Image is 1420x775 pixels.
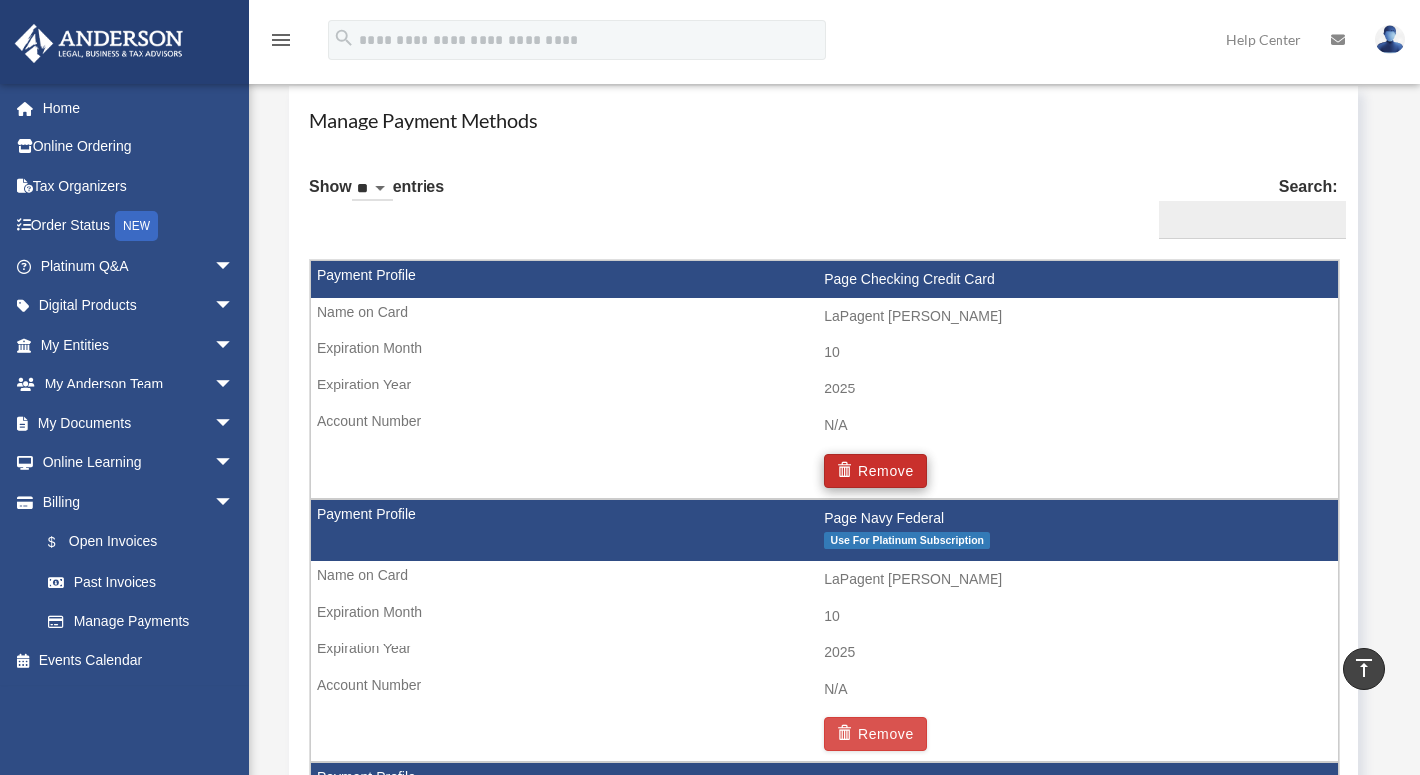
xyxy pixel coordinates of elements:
td: LaPagent [PERSON_NAME] [311,561,1338,599]
td: 2025 [311,635,1338,672]
a: My Anderson Teamarrow_drop_down [14,365,264,404]
span: arrow_drop_down [214,403,254,444]
a: Past Invoices [28,562,264,602]
input: Search: [1159,201,1346,239]
a: Events Calendar [14,641,264,680]
a: Online Learningarrow_drop_down [14,443,264,483]
span: Use For Platinum Subscription [824,532,990,549]
button: Remove [824,717,927,751]
td: LaPagent [PERSON_NAME] [311,298,1338,336]
a: Platinum Q&Aarrow_drop_down [14,246,264,286]
img: Anderson Advisors Platinum Portal [9,24,189,63]
h4: Manage Payment Methods [309,106,1338,133]
a: $Open Invoices [28,522,264,563]
a: vertical_align_top [1343,648,1385,690]
button: Remove [824,454,927,488]
span: arrow_drop_down [214,286,254,327]
td: N/A [311,671,1338,709]
div: NEW [115,211,158,241]
a: Tax Organizers [14,166,264,206]
td: 2025 [311,371,1338,408]
td: Page Checking Credit Card [311,261,1338,299]
a: Home [14,88,264,128]
a: Order StatusNEW [14,206,264,247]
label: Show entries [309,173,444,221]
a: My Entitiesarrow_drop_down [14,325,264,365]
td: Page Navy Federal [311,500,1338,562]
span: arrow_drop_down [214,365,254,405]
span: arrow_drop_down [214,482,254,523]
span: arrow_drop_down [214,325,254,366]
i: search [333,27,355,49]
i: vertical_align_top [1352,656,1376,680]
a: Billingarrow_drop_down [14,482,264,522]
td: 10 [311,598,1338,636]
span: arrow_drop_down [214,443,254,484]
td: N/A [311,407,1338,445]
span: $ [59,530,69,555]
span: arrow_drop_down [214,246,254,287]
select: Showentries [352,178,393,201]
i: menu [269,28,293,52]
a: menu [269,35,293,52]
img: User Pic [1375,25,1405,54]
a: Online Ordering [14,128,264,167]
label: Search: [1151,173,1338,239]
a: Manage Payments [28,602,254,642]
a: Digital Productsarrow_drop_down [14,286,264,326]
a: My Documentsarrow_drop_down [14,403,264,443]
td: 10 [311,334,1338,372]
